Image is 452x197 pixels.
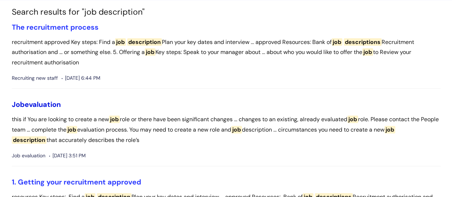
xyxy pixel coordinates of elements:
span: job [347,115,358,123]
p: this if You are looking to create a new role or there have been significant changes ... changes t... [12,114,441,145]
a: The recruitment process [12,23,99,32]
span: Job evaluation [12,151,45,160]
span: job [145,48,155,56]
span: job [115,38,126,46]
a: 1. Getting your recruitment approved [12,177,141,187]
h1: Search results for "job description" [12,7,441,17]
span: job [332,38,342,46]
span: job [362,48,373,56]
span: job [109,115,120,123]
a: Jobevaluation [12,100,61,109]
span: [DATE] 6:44 PM [61,74,100,83]
span: description [12,136,46,144]
span: description [127,38,162,46]
span: [DATE] 3:51 PM [49,151,86,160]
span: job [384,126,395,133]
span: descriptions [344,38,382,46]
span: job [231,126,242,133]
span: Recruiting new staff [12,74,58,83]
p: recruitment approved Key steps: Find a Plan your key dates and interview ... approved Resources: ... [12,37,441,68]
span: Job [12,100,25,109]
span: job [66,126,77,133]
